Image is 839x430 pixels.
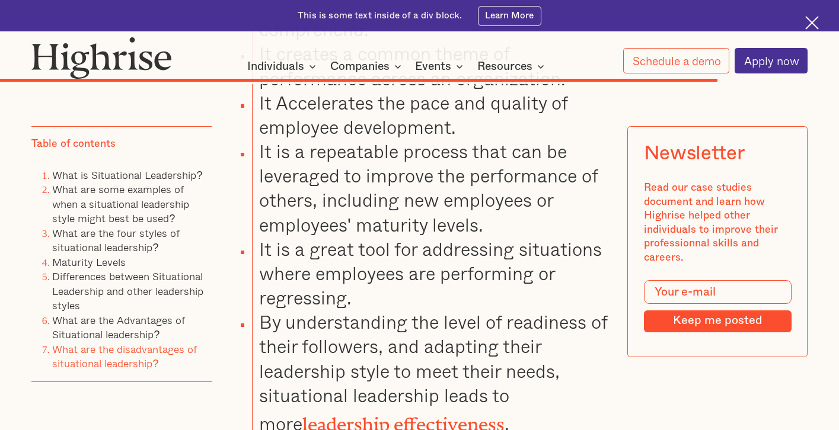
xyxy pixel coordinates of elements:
[415,59,467,73] div: Events
[31,37,172,79] img: Highrise logo
[643,142,744,165] div: Newsletter
[302,413,505,425] a: leadership effectiveness
[52,268,203,313] a: Differences between Situational Leadership and other leadership styles
[415,59,451,73] div: Events
[477,59,532,73] div: Resources
[52,166,202,182] a: What is Situational Leadership?
[643,280,791,303] input: Your e-mail
[643,280,791,332] form: Modal Form
[298,9,462,22] div: This is some text inside of a div block.
[623,48,729,73] a: Schedule a demo
[52,253,126,269] a: Maturity Levels
[330,59,390,73] div: Companies
[252,237,608,310] li: It is a great tool for addressing situations where employees are performing or regressing.
[252,91,608,139] li: It Accelerates the pace and quality of employee development.
[643,181,791,264] div: Read our case studies document and learn how Highrise helped other individuals to improve their p...
[643,310,791,332] input: Keep me posted
[477,59,548,73] div: Resources
[247,59,304,73] div: Individuals
[52,311,185,342] a: What are the Advantages of Situational leadership?
[52,224,180,255] a: What are the four styles of situational leadership?
[247,59,320,73] div: Individuals
[252,139,608,237] li: It is a repeatable process that can be leveraged to improve the performance of others, including ...
[805,16,819,30] img: Cross icon
[478,6,541,26] a: Learn More
[735,48,808,73] a: Apply now
[330,59,405,73] div: Companies
[52,181,189,226] a: What are some examples of when a situational leadership style might best be used?
[31,137,116,151] div: Table of contents
[52,340,197,371] a: What are the disadvantages of situational leadership?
